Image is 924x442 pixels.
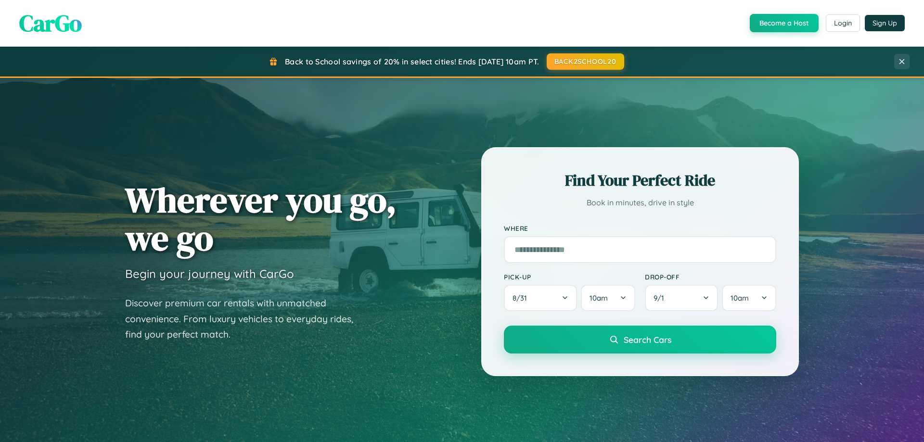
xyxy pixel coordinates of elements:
button: 10am [581,285,635,311]
button: Login [826,14,860,32]
span: 9 / 1 [654,293,669,303]
label: Pick-up [504,273,635,281]
label: Where [504,224,776,232]
button: BACK2SCHOOL20 [547,53,624,70]
span: Search Cars [624,334,671,345]
h3: Begin your journey with CarGo [125,266,294,281]
h1: Wherever you go, we go [125,181,397,257]
button: Search Cars [504,326,776,354]
button: Become a Host [750,14,819,32]
button: 9/1 [645,285,718,311]
h2: Find Your Perfect Ride [504,170,776,191]
p: Discover premium car rentals with unmatched convenience. From luxury vehicles to everyday rides, ... [125,295,366,342]
span: 10am [731,293,749,303]
span: 10am [590,293,608,303]
button: 8/31 [504,285,577,311]
span: 8 / 31 [513,293,532,303]
label: Drop-off [645,273,776,281]
span: CarGo [19,7,82,39]
p: Book in minutes, drive in style [504,196,776,210]
button: 10am [722,285,776,311]
span: Back to School savings of 20% in select cities! Ends [DATE] 10am PT. [285,57,539,66]
button: Sign Up [865,15,905,31]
